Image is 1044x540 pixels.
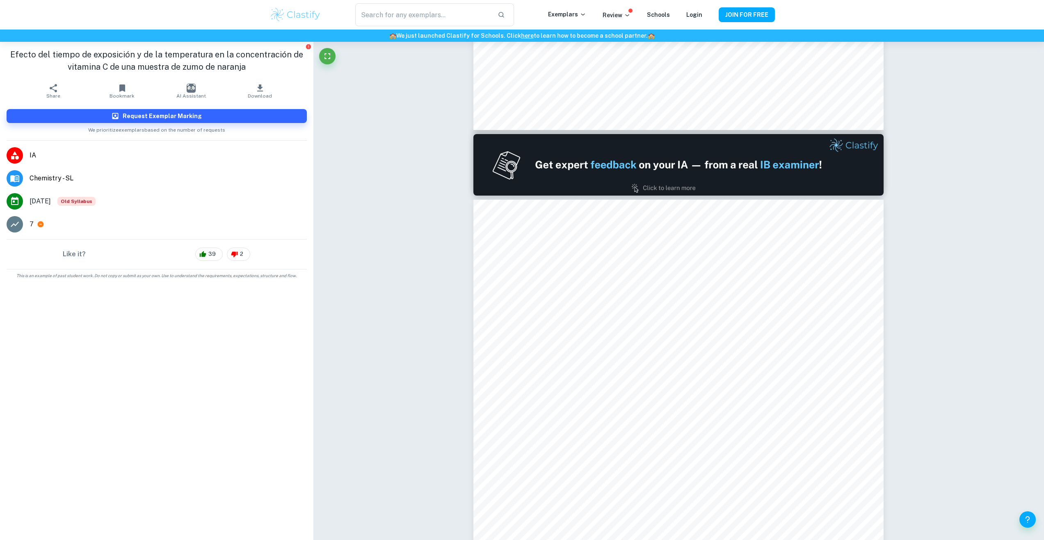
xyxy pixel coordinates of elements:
[603,11,631,20] p: Review
[235,250,248,258] span: 2
[57,197,96,206] div: Starting from the May 2025 session, the Chemistry IA requirements have changed. It's OK to refer ...
[7,109,307,123] button: Request Exemplar Marking
[30,196,51,206] span: [DATE]
[176,93,206,99] span: AI Assistant
[123,112,202,121] h6: Request Exemplar Marking
[548,10,586,19] p: Exemplars
[110,93,135,99] span: Bookmark
[389,32,396,39] span: 🏫
[521,32,534,39] a: here
[30,173,307,183] span: Chemistry - SL
[248,93,272,99] span: Download
[187,84,196,93] img: AI Assistant
[46,93,60,99] span: Share
[88,123,225,134] span: We prioritize exemplars based on the number of requests
[686,11,702,18] a: Login
[270,7,322,23] img: Clastify logo
[195,248,223,261] div: 39
[306,43,312,50] button: Report issue
[19,80,88,103] button: Share
[647,11,670,18] a: Schools
[30,219,34,229] p: 7
[3,273,310,279] span: This is an example of past student work. Do not copy or submit as your own. Use to understand the...
[648,32,655,39] span: 🏫
[7,48,307,73] h1: Efecto del tiempo de exposición y de la temperatura en la concentración de vitamina C de una mues...
[204,250,220,258] span: 39
[319,48,336,64] button: Fullscreen
[2,31,1042,40] h6: We just launched Clastify for Schools. Click to learn how to become a school partner.
[157,80,226,103] button: AI Assistant
[88,80,157,103] button: Bookmark
[30,150,307,160] span: IA
[57,197,96,206] span: Old Syllabus
[355,3,491,26] input: Search for any exemplars...
[1019,511,1036,528] button: Help and Feedback
[63,249,86,259] h6: Like it?
[719,7,775,22] button: JOIN FOR FREE
[226,80,295,103] button: Download
[473,134,884,196] img: Ad
[227,248,250,261] div: 2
